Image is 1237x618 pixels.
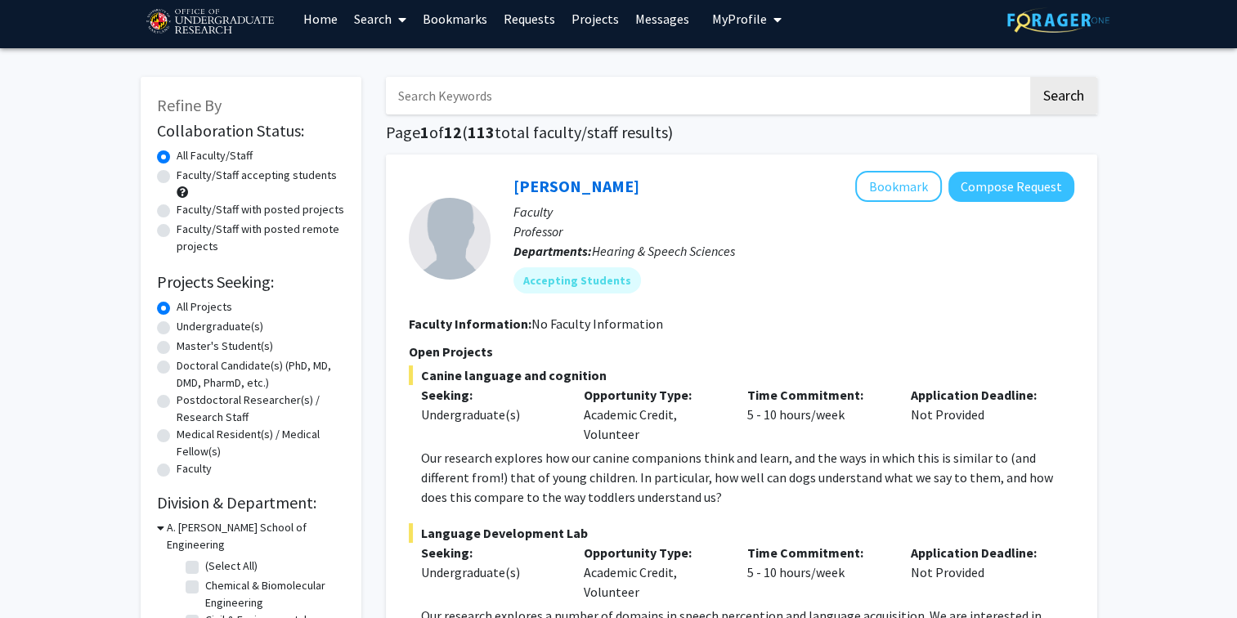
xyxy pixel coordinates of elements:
h1: Page of ( total faculty/staff results) [386,123,1097,142]
p: Our research explores how our canine companions think and learn, and the ways in which this is si... [421,448,1074,507]
h2: Projects Seeking: [157,272,345,292]
span: Hearing & Speech Sciences [592,243,735,259]
div: Academic Credit, Volunteer [571,385,735,444]
mat-chip: Accepting Students [513,267,641,293]
label: Faculty/Staff accepting students [177,167,337,184]
span: 113 [468,122,495,142]
img: ForagerOne Logo [1007,7,1109,33]
button: Add Rochelle Newman to Bookmarks [855,171,942,202]
label: Chemical & Biomolecular Engineering [205,577,341,611]
label: Undergraduate(s) [177,318,263,335]
h2: Division & Department: [157,493,345,513]
label: All Faculty/Staff [177,147,253,164]
p: Application Deadline: [911,543,1050,562]
iframe: Chat [12,544,69,606]
span: No Faculty Information [531,316,663,332]
h3: A. [PERSON_NAME] School of Engineering [167,519,345,553]
span: Refine By [157,95,222,115]
p: Application Deadline: [911,385,1050,405]
label: Faculty [177,460,212,477]
h2: Collaboration Status: [157,121,345,141]
div: 5 - 10 hours/week [735,385,899,444]
p: Time Commitment: [747,543,886,562]
button: Search [1030,77,1097,114]
button: Compose Request to Rochelle Newman [948,172,1074,202]
div: Undergraduate(s) [421,562,560,582]
input: Search Keywords [386,77,1028,114]
p: Seeking: [421,543,560,562]
label: Doctoral Candidate(s) (PhD, MD, DMD, PharmD, etc.) [177,357,345,392]
span: Language Development Lab [409,523,1074,543]
p: Opportunity Type: [584,385,723,405]
span: Canine language and cognition [409,365,1074,385]
label: Faculty/Staff with posted remote projects [177,221,345,255]
label: Medical Resident(s) / Medical Fellow(s) [177,426,345,460]
div: 5 - 10 hours/week [735,543,899,602]
p: Opportunity Type: [584,543,723,562]
a: [PERSON_NAME] [513,176,639,196]
p: Professor [513,222,1074,241]
span: 1 [420,122,429,142]
label: Postdoctoral Researcher(s) / Research Staff [177,392,345,426]
b: Faculty Information: [409,316,531,332]
label: Faculty/Staff with posted projects [177,201,344,218]
b: Departments: [513,243,592,259]
div: Academic Credit, Volunteer [571,543,735,602]
p: Faculty [513,202,1074,222]
label: Master's Student(s) [177,338,273,355]
span: My Profile [712,11,767,27]
p: Seeking: [421,385,560,405]
span: 12 [444,122,462,142]
div: Not Provided [899,385,1062,444]
p: Time Commitment: [747,385,886,405]
div: Undergraduate(s) [421,405,560,424]
label: (Select All) [205,558,258,575]
img: University of Maryland Logo [141,2,279,43]
div: Not Provided [899,543,1062,602]
label: All Projects [177,298,232,316]
p: Open Projects [409,342,1074,361]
